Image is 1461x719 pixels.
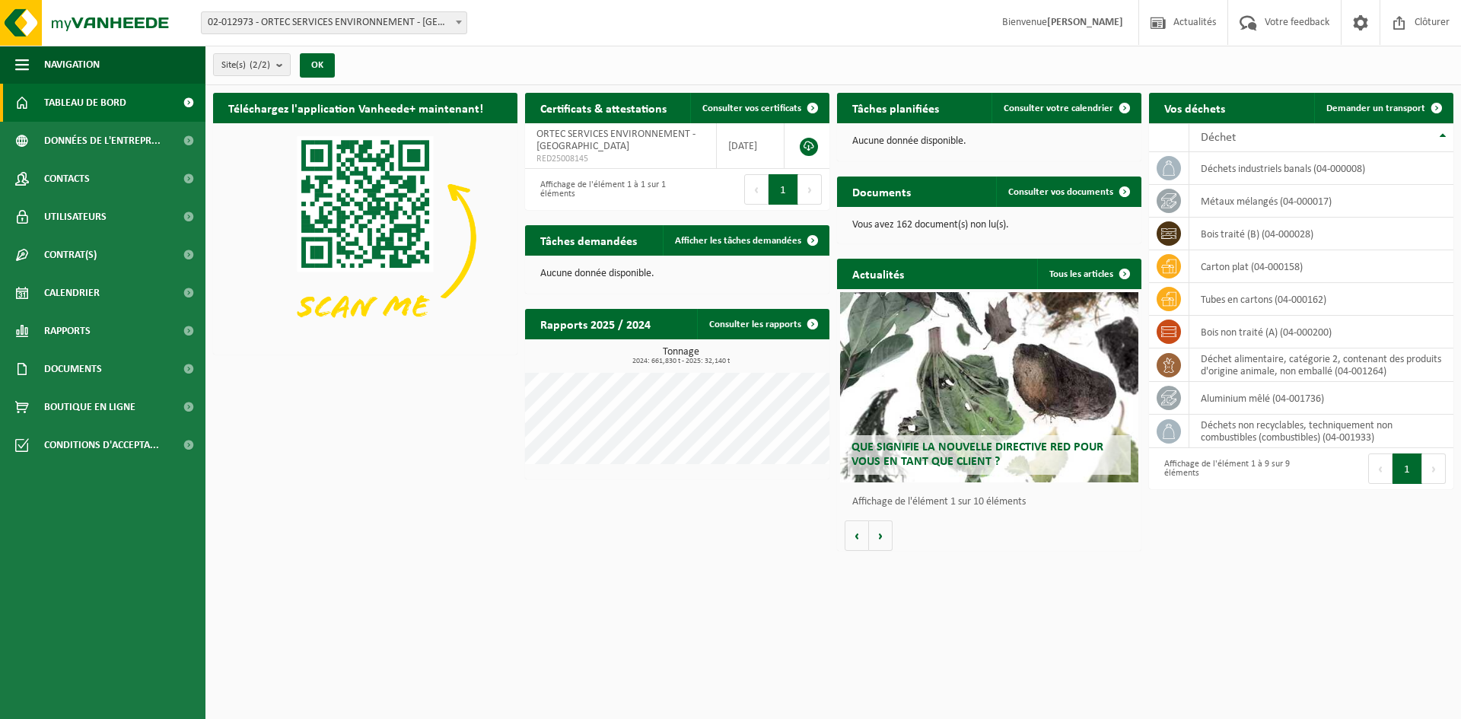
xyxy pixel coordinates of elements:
[798,174,822,205] button: Next
[845,520,869,551] button: Vorige
[840,292,1138,482] a: Que signifie la nouvelle directive RED pour vous en tant que client ?
[221,54,270,77] span: Site(s)
[1368,453,1393,484] button: Previous
[1037,259,1140,289] a: Tous les articles
[702,103,801,113] span: Consulter vos certificats
[697,309,828,339] a: Consulter les rapports
[1314,93,1452,123] a: Demander un transport
[852,136,1126,147] p: Aucune donnée disponible.
[536,129,695,152] span: ORTEC SERVICES ENVIRONNEMENT - [GEOGRAPHIC_DATA]
[1189,283,1453,316] td: tubes en cartons (04-000162)
[1189,185,1453,218] td: métaux mélangés (04-000017)
[837,259,919,288] h2: Actualités
[769,174,798,205] button: 1
[852,220,1126,231] p: Vous avez 162 document(s) non lu(s).
[213,123,517,352] img: Download de VHEPlus App
[690,93,828,123] a: Consulter vos certificats
[1326,103,1425,113] span: Demander un transport
[250,60,270,70] count: (2/2)
[1189,348,1453,382] td: déchet alimentaire, catégorie 2, contenant des produits d'origine animale, non emballé (04-001264)
[675,236,801,246] span: Afficher les tâches demandées
[1201,132,1236,144] span: Déchet
[837,177,926,206] h2: Documents
[44,160,90,198] span: Contacts
[1189,316,1453,348] td: bois non traité (A) (04-000200)
[44,426,159,464] span: Conditions d'accepta...
[44,84,126,122] span: Tableau de bord
[851,441,1103,468] span: Que signifie la nouvelle directive RED pour vous en tant que client ?
[996,177,1140,207] a: Consulter vos documents
[1189,382,1453,415] td: aluminium mêlé (04-001736)
[717,123,785,169] td: [DATE]
[1189,152,1453,185] td: déchets industriels banals (04-000008)
[1149,93,1240,122] h2: Vos déchets
[536,153,705,165] span: RED25008145
[852,497,1134,507] p: Affichage de l'élément 1 sur 10 éléments
[744,174,769,205] button: Previous
[1008,187,1113,197] span: Consulter vos documents
[44,350,102,388] span: Documents
[992,93,1140,123] a: Consulter votre calendrier
[1393,453,1422,484] button: 1
[44,46,100,84] span: Navigation
[837,93,954,122] h2: Tâches planifiées
[201,11,467,34] span: 02-012973 - ORTEC SERVICES ENVIRONNEMENT - AMIENS
[869,520,893,551] button: Volgende
[300,53,335,78] button: OK
[213,53,291,76] button: Site(s)(2/2)
[213,93,498,122] h2: Téléchargez l'application Vanheede+ maintenant!
[525,309,666,339] h2: Rapports 2025 / 2024
[533,358,829,365] span: 2024: 661,830 t - 2025: 32,140 t
[44,388,135,426] span: Boutique en ligne
[44,198,107,236] span: Utilisateurs
[202,12,466,33] span: 02-012973 - ORTEC SERVICES ENVIRONNEMENT - AMIENS
[8,686,254,719] iframe: chat widget
[533,173,670,206] div: Affichage de l'élément 1 à 1 sur 1 éléments
[1157,452,1294,485] div: Affichage de l'élément 1 à 9 sur 9 éléments
[663,225,828,256] a: Afficher les tâches demandées
[44,236,97,274] span: Contrat(s)
[44,122,161,160] span: Données de l'entrepr...
[540,269,814,279] p: Aucune donnée disponible.
[44,312,91,350] span: Rapports
[1047,17,1123,28] strong: [PERSON_NAME]
[44,274,100,312] span: Calendrier
[525,225,652,255] h2: Tâches demandées
[525,93,682,122] h2: Certificats & attestations
[533,347,829,365] h3: Tonnage
[1189,218,1453,250] td: bois traité (B) (04-000028)
[1004,103,1113,113] span: Consulter votre calendrier
[1189,415,1453,448] td: déchets non recyclables, techniquement non combustibles (combustibles) (04-001933)
[1189,250,1453,283] td: carton plat (04-000158)
[1422,453,1446,484] button: Next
